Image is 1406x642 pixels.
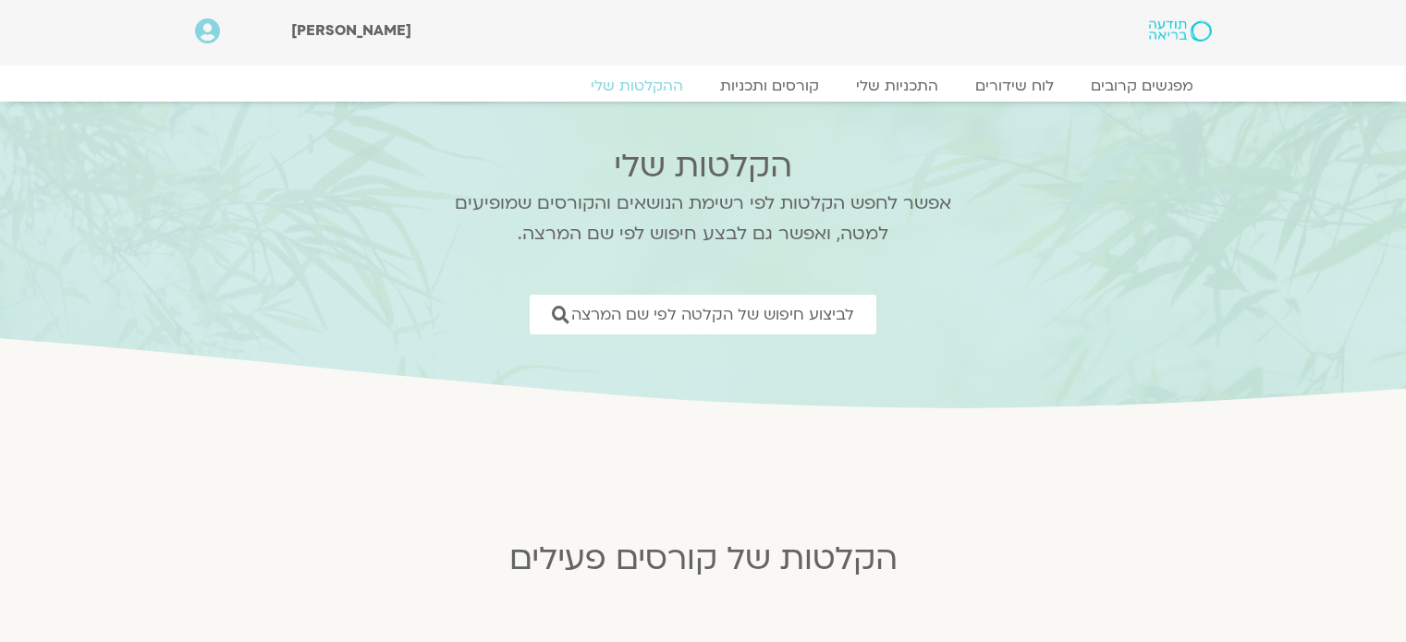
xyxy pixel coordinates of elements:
[251,540,1156,577] h2: הקלטות של קורסים פעילים
[837,77,957,95] a: התכניות שלי
[431,148,976,185] h2: הקלטות שלי
[195,77,1212,95] nav: Menu
[957,77,1072,95] a: לוח שידורים
[431,188,976,249] p: אפשר לחפש הקלטות לפי רשימת הנושאים והקורסים שמופיעים למטה, ואפשר גם לבצע חיפוש לפי שם המרצה.
[571,306,854,323] span: לביצוע חיפוש של הקלטה לפי שם המרצה
[572,77,702,95] a: ההקלטות שלי
[291,20,411,41] span: [PERSON_NAME]
[702,77,837,95] a: קורסים ותכניות
[1072,77,1212,95] a: מפגשים קרובים
[530,295,876,334] a: לביצוע חיפוש של הקלטה לפי שם המרצה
